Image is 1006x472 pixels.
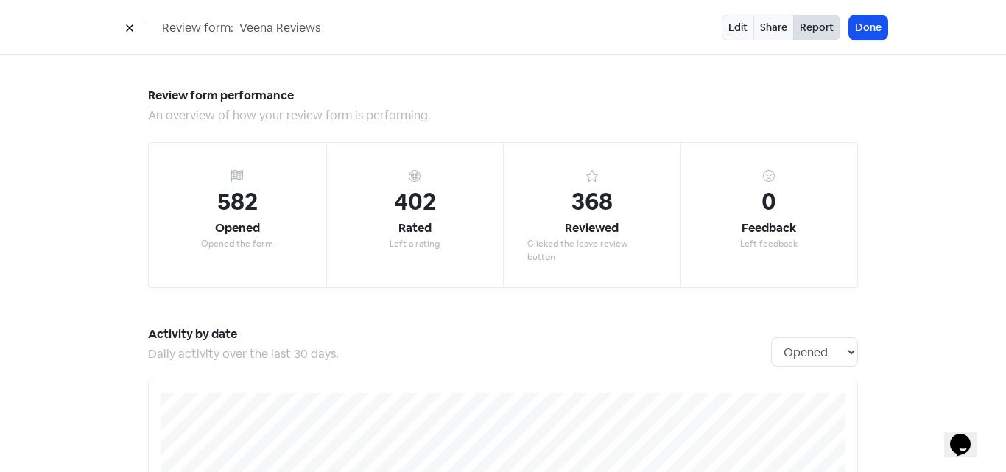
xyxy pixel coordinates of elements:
[148,107,858,124] div: An overview of how your review form is performing.
[793,15,840,40] button: Report
[565,219,619,237] div: Reviewed
[215,219,260,237] div: Opened
[753,15,794,40] a: Share
[148,323,771,345] h5: Activity by date
[148,345,771,363] div: Daily activity over the last 30 days.
[849,15,887,40] button: Done
[162,19,233,37] span: Review form:
[148,85,858,107] h5: Review form performance
[217,184,258,219] div: 582
[722,15,754,40] a: Edit
[527,237,657,264] div: Clicked the leave review button
[390,237,440,250] div: Left a rating
[742,219,796,237] div: Feedback
[201,237,273,250] div: Opened the form
[761,184,776,219] div: 0
[944,413,991,457] iframe: chat widget
[398,219,432,237] div: Rated
[394,184,436,219] div: 402
[571,184,613,219] div: 368
[740,237,798,250] div: Left feedback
